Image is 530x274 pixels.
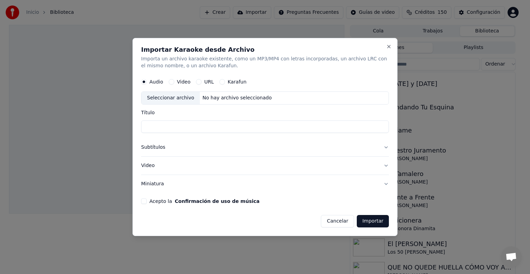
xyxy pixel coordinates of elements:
button: Cancelar [321,215,354,227]
label: Audio [149,79,163,84]
div: Seleccionar archivo [141,92,200,104]
button: Video [141,157,389,175]
button: Miniatura [141,175,389,193]
h2: Importar Karaoke desde Archivo [141,47,389,53]
label: Video [177,79,190,84]
label: Título [141,110,389,115]
label: URL [204,79,214,84]
div: No hay archivo seleccionado [200,95,275,101]
label: Karafun [228,79,247,84]
button: Importar [357,215,389,227]
button: Acepto la [175,199,260,204]
label: Acepto la [149,199,259,204]
p: Importa un archivo karaoke existente, como un MP3/MP4 con letras incorporadas, un archivo LRC con... [141,56,389,69]
button: Subtítulos [141,138,389,156]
